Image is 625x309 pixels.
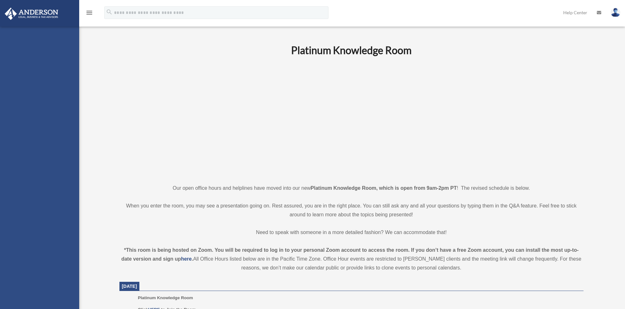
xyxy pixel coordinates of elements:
strong: . [192,256,193,262]
strong: *This room is being hosted on Zoom. You will be required to log in to your personal Zoom account ... [121,247,579,262]
p: Our open office hours and helplines have moved into our new ! The revised schedule is below. [119,184,584,193]
strong: Platinum Knowledge Room, which is open from 9am-2pm PT [311,185,457,191]
span: Platinum Knowledge Room [138,295,193,300]
p: Need to speak with someone in a more detailed fashion? We can accommodate that! [119,228,584,237]
i: search [106,9,113,15]
img: Anderson Advisors Platinum Portal [3,8,60,20]
b: Platinum Knowledge Room [291,44,411,56]
a: menu [86,11,93,16]
span: [DATE] [122,284,137,289]
iframe: 231110_Toby_KnowledgeRoom [256,65,446,172]
a: here [181,256,192,262]
div: All Office Hours listed below are in the Pacific Time Zone. Office Hour events are restricted to ... [119,246,584,272]
i: menu [86,9,93,16]
p: When you enter the room, you may see a presentation going on. Rest assured, you are in the right ... [119,201,584,219]
img: User Pic [611,8,620,17]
